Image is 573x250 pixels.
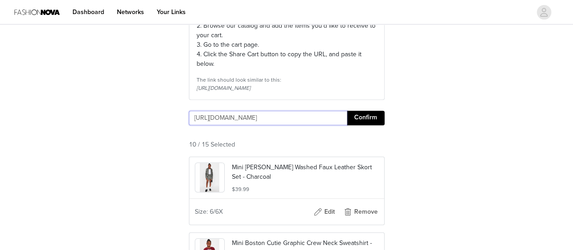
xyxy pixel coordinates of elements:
[232,185,379,193] h5: $39.99
[197,49,377,69] p: 4. Click the Share Cart button to copy the URL, and paste it below.
[67,2,110,22] a: Dashboard
[151,2,191,22] a: Your Links
[197,21,377,40] p: 2. Browse our catalog and add the items you’d like to receive to your cart.
[306,205,342,219] button: Edit
[342,205,379,219] button: Remove
[539,5,548,20] div: avatar
[232,162,379,181] p: Mini [PERSON_NAME] Washed Faux Leather Skort Set - Charcoal
[347,111,385,125] button: Confirm
[197,40,377,49] p: 3. Go to the cart page.
[197,76,377,84] div: The link should look similar to this:
[200,163,219,192] img: product image
[195,207,223,216] span: Size: 6/6X
[197,84,377,92] div: [URL][DOMAIN_NAME]
[189,140,235,149] span: 10 / 15 Selected
[14,2,60,22] img: Fashion Nova Logo
[111,2,149,22] a: Networks
[189,111,347,125] input: Checkout URL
